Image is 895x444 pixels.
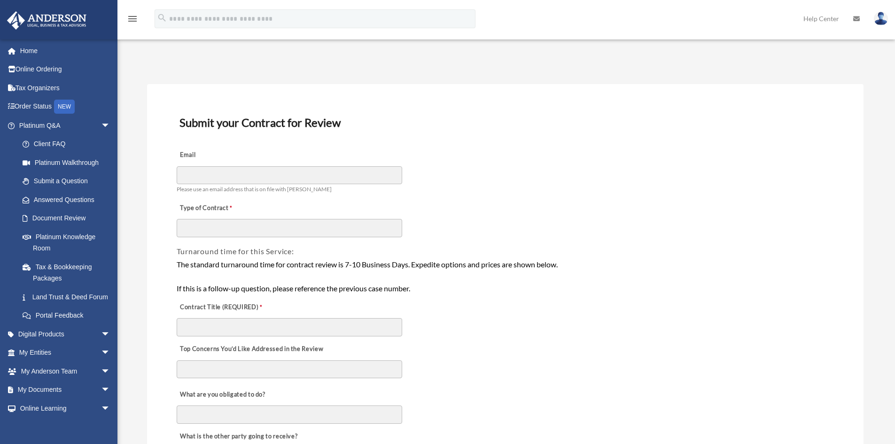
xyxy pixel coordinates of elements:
[177,258,834,295] div: The standard turnaround time for contract review is 7-10 Business Days. Expedite options and pric...
[101,325,120,344] span: arrow_drop_down
[101,399,120,418] span: arrow_drop_down
[127,13,138,24] i: menu
[7,97,125,117] a: Order StatusNEW
[13,135,125,154] a: Client FAQ
[177,430,300,443] label: What is the other party going to receive?
[7,343,125,362] a: My Entitiesarrow_drop_down
[101,343,120,363] span: arrow_drop_down
[13,190,125,209] a: Answered Questions
[7,60,125,79] a: Online Ordering
[13,209,120,228] a: Document Review
[7,116,125,135] a: Platinum Q&Aarrow_drop_down
[54,100,75,114] div: NEW
[13,227,125,257] a: Platinum Knowledge Room
[157,13,167,23] i: search
[7,78,125,97] a: Tax Organizers
[177,186,332,193] span: Please use an email address that is on file with [PERSON_NAME]
[101,116,120,135] span: arrow_drop_down
[177,343,326,356] label: Top Concerns You’d Like Addressed in the Review
[177,247,294,256] span: Turnaround time for this Service:
[7,362,125,381] a: My Anderson Teamarrow_drop_down
[177,388,271,401] label: What are you obligated to do?
[7,381,125,399] a: My Documentsarrow_drop_down
[874,12,888,25] img: User Pic
[177,301,271,314] label: Contract Title (REQUIRED)
[7,325,125,343] a: Digital Productsarrow_drop_down
[177,202,271,215] label: Type of Contract
[7,41,125,60] a: Home
[13,257,125,288] a: Tax & Bookkeeping Packages
[13,172,125,191] a: Submit a Question
[101,362,120,381] span: arrow_drop_down
[177,149,271,162] label: Email
[13,306,125,325] a: Portal Feedback
[13,288,125,306] a: Land Trust & Deed Forum
[127,16,138,24] a: menu
[7,399,125,418] a: Online Learningarrow_drop_down
[176,113,835,132] h3: Submit your Contract for Review
[13,153,125,172] a: Platinum Walkthrough
[101,381,120,400] span: arrow_drop_down
[4,11,89,30] img: Anderson Advisors Platinum Portal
